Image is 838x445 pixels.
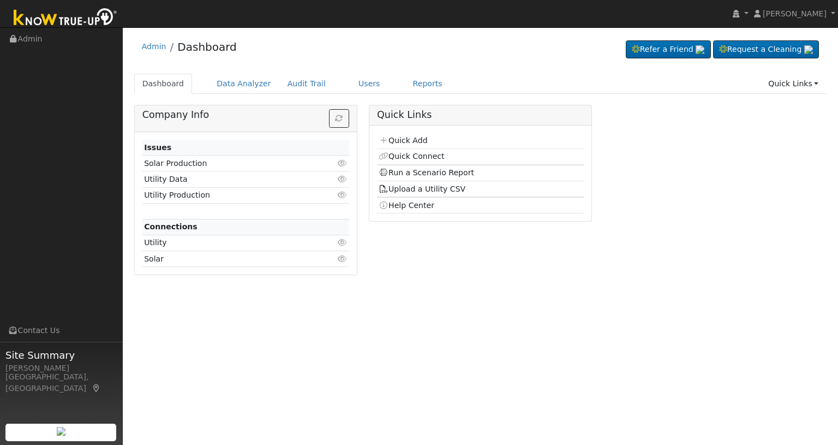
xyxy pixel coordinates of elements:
strong: Issues [144,143,171,152]
a: Request a Cleaning [713,40,819,59]
img: retrieve [696,45,704,54]
a: Upload a Utility CSV [379,185,465,193]
img: retrieve [57,427,65,436]
a: Run a Scenario Report [379,168,474,177]
a: Dashboard [177,40,237,54]
a: Help Center [379,201,434,210]
td: Utility [142,235,316,251]
i: Click to view [338,175,348,183]
td: Utility Data [142,171,316,187]
h5: Quick Links [377,109,584,121]
a: Refer a Friend [626,40,711,59]
i: Click to view [338,191,348,199]
h5: Company Info [142,109,349,121]
a: Dashboard [134,74,193,94]
a: Quick Links [760,74,827,94]
span: [PERSON_NAME] [763,9,827,18]
img: retrieve [804,45,813,54]
td: Solar Production [142,156,316,171]
td: Utility Production [142,187,316,203]
a: Users [350,74,388,94]
strong: Connections [144,222,197,231]
a: Admin [142,42,166,51]
a: Reports [405,74,451,94]
a: Map [92,384,101,393]
a: Audit Trail [279,74,334,94]
img: Know True-Up [8,6,123,31]
i: Click to view [338,255,348,263]
i: Click to view [338,159,348,167]
span: Site Summary [5,348,117,363]
td: Solar [142,251,316,267]
div: [GEOGRAPHIC_DATA], [GEOGRAPHIC_DATA] [5,371,117,394]
a: Quick Add [379,136,427,145]
div: [PERSON_NAME] [5,363,117,374]
i: Click to view [338,239,348,246]
a: Quick Connect [379,152,444,161]
a: Data Analyzer [208,74,279,94]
